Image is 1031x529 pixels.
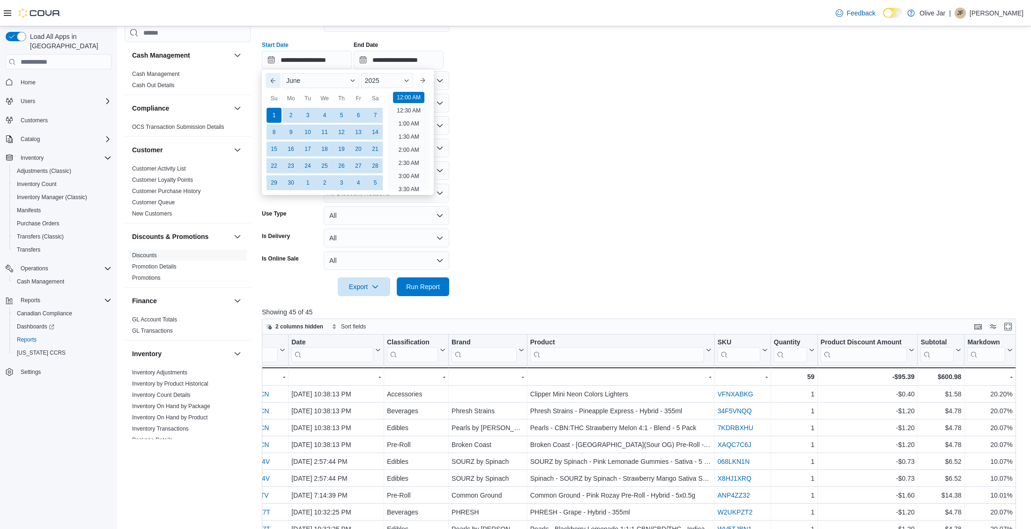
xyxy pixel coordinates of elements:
div: Markdown [967,338,1005,347]
button: Enter fullscreen [1002,321,1014,332]
span: Export [343,277,385,296]
span: [US_STATE] CCRS [17,349,66,357]
span: Inventory by Product Historical [132,380,208,387]
div: $1.58 [921,389,962,400]
a: New Customers [132,210,172,217]
button: [US_STATE] CCRS [9,346,115,359]
p: [PERSON_NAME] [970,7,1024,19]
div: $4.78 [921,406,962,417]
a: Manifests [13,205,45,216]
div: Button. Open the month selector. June is currently selected. [282,73,359,88]
a: Inventory On Hand by Package [132,403,210,410]
span: Cash Management [132,70,179,78]
span: 2 columns hidden [275,323,323,330]
button: Brand [452,338,524,362]
a: Customer Purchase History [132,188,201,194]
button: Open list of options [436,122,444,129]
div: Mo [283,91,298,106]
div: Button. Open the year selector. 2025 is currently selected. [361,73,414,88]
a: Inventory Adjustments [132,369,187,376]
a: W2UKPZT2 [718,509,753,516]
a: X8HJ1XRQ [718,475,751,483]
li: 1:00 AM [395,118,423,129]
button: Cash Management [232,50,243,61]
button: Reports [2,294,115,307]
p: | [949,7,951,19]
button: Finance [132,296,230,305]
div: day-21 [368,142,383,156]
div: Product [530,338,704,347]
a: INBDG8-GVR8TV [216,492,269,499]
a: Customer Activity List [132,165,186,172]
button: All [324,206,449,225]
button: Settings [2,365,115,379]
span: Washington CCRS [13,347,111,358]
div: Subtotal [920,338,954,347]
button: Transfers [9,243,115,256]
button: Customer [132,145,230,155]
div: Compliance [125,121,251,136]
div: Product [530,338,704,362]
a: Dashboards [9,320,115,333]
div: Subtotal [920,338,954,362]
a: Customer Loyalty Points [132,177,193,183]
p: Showing 45 of 45 [262,307,1024,317]
div: day-10 [300,125,315,140]
button: Next month [415,73,430,88]
span: Home [17,76,111,88]
div: day-23 [283,158,298,173]
input: Dark Mode [883,8,903,18]
span: Cash Management [13,276,111,287]
div: - [291,371,381,382]
div: day-27 [351,158,366,173]
div: - [530,371,712,382]
a: Reports [13,334,40,345]
a: 068LKN1N [718,458,750,466]
button: Open list of options [436,189,444,197]
button: Cash Management [9,275,115,288]
span: Catalog [17,134,111,145]
span: Settings [17,366,111,378]
span: Manifests [17,207,41,214]
div: - [718,371,768,382]
button: Sort fields [328,321,370,332]
a: Discounts [132,252,157,259]
span: Settings [21,368,41,376]
span: Users [21,97,35,105]
button: Product Discount Amount [821,338,915,362]
label: Start Date [262,41,289,49]
li: 3:00 AM [395,171,423,182]
li: 12:00 AM [393,92,424,103]
label: Is Online Sale [262,255,299,262]
span: Feedback [847,8,875,18]
a: GL Account Totals [132,316,177,323]
button: Operations [2,262,115,275]
a: Transfers (Classic) [13,231,67,242]
a: OCS Transaction Submission Details [132,124,224,130]
a: Promotions [132,275,161,281]
a: Inventory by Product Historical [132,380,208,387]
a: Promotion Details [132,263,177,270]
div: day-24 [300,158,315,173]
button: Open list of options [436,167,444,174]
a: Transfers [13,244,44,255]
div: day-8 [267,125,282,140]
span: Transfers [13,244,111,255]
button: All [324,251,449,270]
div: Quantity [774,338,807,347]
a: Home [17,77,39,88]
span: Canadian Compliance [17,310,72,317]
div: day-5 [368,175,383,190]
span: Transfers [17,246,40,253]
button: 2 columns hidden [262,321,327,332]
div: $600.98 [920,371,961,382]
span: Customer Purchase History [132,187,201,195]
button: Users [17,96,39,107]
button: Canadian Compliance [9,307,115,320]
a: Inventory Count Details [132,392,191,398]
li: 1:30 AM [395,131,423,142]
